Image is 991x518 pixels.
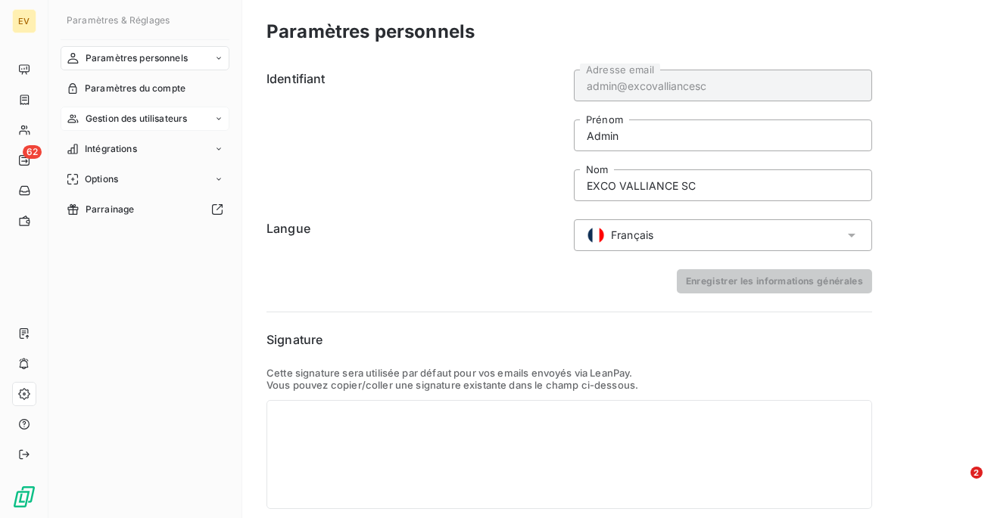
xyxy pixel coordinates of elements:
input: placeholder [574,169,872,201]
input: placeholder [574,119,872,151]
span: Options [85,172,118,186]
h6: Langue [266,219,565,251]
img: Logo LeanPay [12,485,36,509]
div: EV [12,9,36,33]
p: Cette signature sera utilisée par défaut pour vos emails envoyés via LeanPay. [266,367,872,379]
span: Parrainage [86,203,135,216]
a: Parrainage [61,197,229,222]
span: Paramètres personnels [86,51,188,65]
span: Intégrations [85,142,137,156]
p: Vous pouvez copier/coller une signature existante dans le champ ci-dessous. [266,379,872,391]
span: Gestion des utilisateurs [86,112,188,126]
h6: Identifiant [266,70,565,201]
button: Enregistrer les informations générales [677,269,872,293]
span: 2 [971,467,983,479]
span: Français [611,228,653,243]
h3: Paramètres personnels [266,18,475,45]
a: Paramètres du compte [61,76,229,101]
h6: Signature [266,330,872,349]
span: Paramètres du compte [85,82,185,95]
span: Paramètres & Réglages [67,14,170,26]
input: placeholder [574,70,872,101]
iframe: Intercom live chat [940,467,976,503]
span: 62 [23,145,42,159]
